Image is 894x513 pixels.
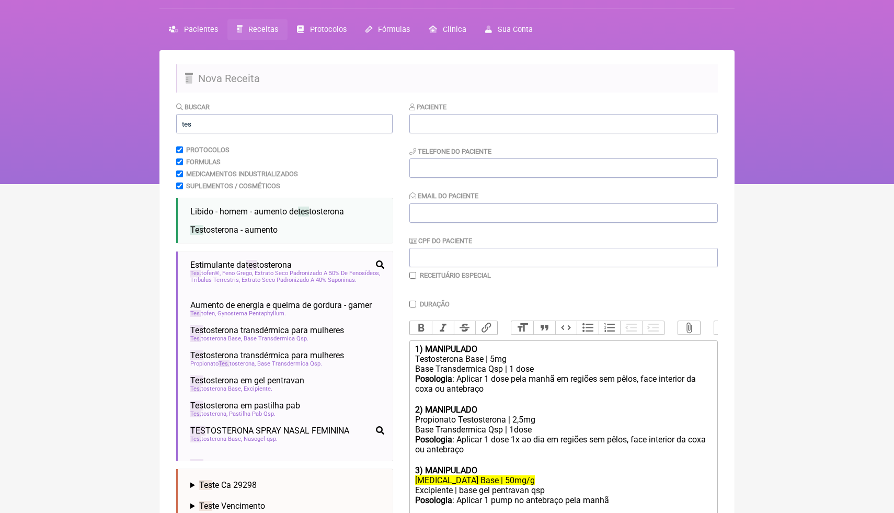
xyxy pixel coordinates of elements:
span: tes [246,260,257,270]
span: Aumento de energia e queima de gordura - gamer [190,300,372,310]
del: [MEDICAL_DATA] Base | 50mg/g [415,475,535,485]
a: Fórmulas [356,19,419,40]
span: te Vencimento [199,501,265,511]
strong: 2) MANIPULADO [415,405,477,415]
span: TES [190,426,205,436]
label: Buscar [176,103,210,111]
span: Tribulus Terrestris, Extrato Seco Padronizado A 40% Saponinas [190,277,357,283]
span: tes [298,207,309,216]
button: Bullets [577,321,599,335]
button: Undo [714,321,736,335]
span: tosterona [190,411,227,417]
summary: Teste Ca 29298 [190,480,384,490]
span: Tes [190,350,203,360]
span: tosterona sublingual [190,459,279,469]
span: tofen®, Feno Grego, Extrato Seco Padronizado A 50% De Fenosídeos [190,270,380,277]
span: Fórmulas [378,25,410,34]
button: Quote [533,321,555,335]
span: Tes [190,411,201,417]
span: Tes [190,385,201,392]
strong: 1) MANIPULADO [415,344,477,354]
span: tosterona Base [190,385,242,392]
div: Base Transdermica Qsp | 1dose [415,425,712,435]
span: TOSTERONA SPRAY NASAL FEMININA [190,426,349,436]
label: Medicamentos Industrializados [186,170,298,178]
span: Propionato tosterona [190,360,256,367]
span: Nasogel qsp [244,436,278,442]
h2: Nova Receita [176,64,718,93]
button: Bold [410,321,432,335]
span: tofen [190,310,216,317]
span: Receitas [248,25,278,34]
span: tosterona Base [190,436,242,442]
a: Clínica [419,19,476,40]
summary: Teste Vencimento [190,501,384,511]
a: Protocolos [288,19,356,40]
button: Link [475,321,497,335]
span: Tes [190,335,201,342]
label: Paciente [409,103,446,111]
span: tosterona transdérmica para mulheres [190,350,344,360]
span: Pastilha Pab Qsp [229,411,276,417]
span: Tes [190,325,203,335]
div: Excipiente | base gel pentravan qsp [415,485,712,495]
label: Telefone do Paciente [409,147,491,155]
span: Sua Conta [498,25,533,34]
span: Tes [190,436,201,442]
a: Pacientes [159,19,227,40]
span: Pacientes [184,25,218,34]
span: Tes [190,459,203,469]
span: Clínica [443,25,466,34]
span: tosterona Base [190,335,242,342]
label: Suplementos / Cosméticos [186,182,280,190]
span: tosterona - aumento [190,225,278,235]
span: Tes [190,225,203,235]
span: tosterona em pastilha pab [190,401,300,411]
label: Receituário Especial [420,271,491,279]
button: Code [555,321,577,335]
a: Sua Conta [476,19,542,40]
input: exemplo: emagrecimento, ansiedade [176,114,393,133]
div: : Aplicar 1 dose 1x ao dia em regiões sem pêlos, face interior da coxa ou antebraço ㅤ [415,435,712,465]
span: Base Transdermica Qsp [257,360,322,367]
a: Receitas [227,19,288,40]
span: Excipiente [244,385,272,392]
div: Base Transdermica Qsp | 1 dose [415,364,712,374]
label: Formulas [186,158,221,166]
strong: Posologia [415,435,452,444]
button: Heading [511,321,533,335]
strong: 3) MANIPULADO [415,465,477,475]
button: Decrease Level [620,321,642,335]
span: Tes [190,401,203,411]
span: tosterona transdérmica para mulheres [190,325,344,335]
span: Tes [190,310,201,317]
button: Strikethrough [454,321,476,335]
button: Attach Files [678,321,700,335]
span: Estimulante da tosterona [190,260,292,270]
span: Protocolos [310,25,347,34]
div: Propionato Testosterona | 2,5mg [415,415,712,425]
span: Base Transdermica Qsp [244,335,308,342]
span: tosterona em gel pentravan [190,375,304,385]
label: CPF do Paciente [409,237,472,245]
div: : Aplicar 1 dose pela manhã em regiões sem pêlos, face interior da coxa ou antebraço ㅤ [415,374,712,405]
strong: Posologia [415,374,452,384]
label: Protocolos [186,146,230,154]
button: Increase Level [642,321,664,335]
strong: Posologia [415,495,452,505]
label: Email do Paciente [409,192,478,200]
button: Italic [432,321,454,335]
div: Testosterona Base | 5mg [415,354,712,364]
span: te Ca 29298 [199,480,257,490]
span: Libido - homem - aumento de tosterona [190,207,344,216]
span: Tes [199,480,212,490]
span: Tes [190,375,203,385]
label: Duração [420,300,450,308]
span: Tes [190,270,201,277]
span: Tes [219,360,230,367]
span: Gynostema Pentaphyllum [217,310,286,317]
span: Tes [199,501,212,511]
button: Numbers [599,321,621,335]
